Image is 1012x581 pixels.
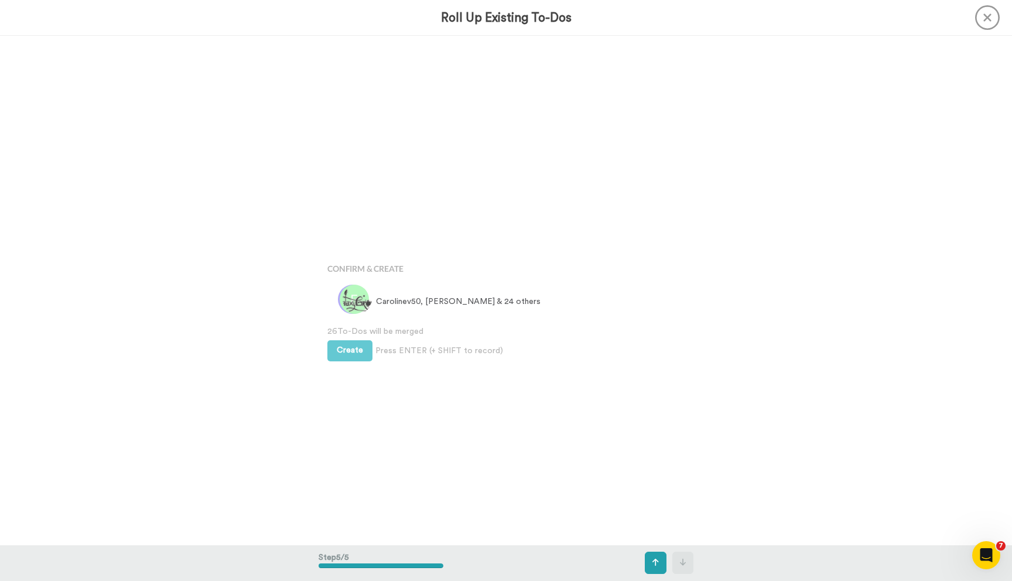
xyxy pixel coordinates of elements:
[441,11,572,25] h3: Roll Up Existing To-Dos
[996,541,1006,551] span: 7
[340,285,369,314] img: f.png
[376,296,541,307] span: Carolinev50, [PERSON_NAME] & 24 others
[375,345,503,357] span: Press ENTER (+ SHIFT to record)
[327,326,685,337] span: 26 To-Dos will be merged
[343,285,372,314] img: 0dd4da3c-bb37-4ae6-b9ba-978fed66f3e8.png
[972,541,1000,569] iframe: Intercom live chat
[327,340,372,361] button: Create
[337,346,363,354] span: Create
[327,264,685,273] h4: Confirm & Create
[338,285,367,314] img: m.png
[319,546,443,580] div: Step 5 / 5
